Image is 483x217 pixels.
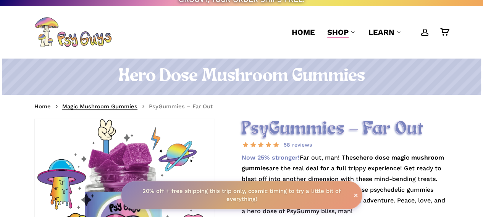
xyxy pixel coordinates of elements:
a: Home [292,27,315,38]
span: Learn [368,28,394,37]
a: Cart [440,28,449,36]
img: PsyGuys [34,17,111,47]
h2: PsyGummies – Far Out [242,119,449,140]
span: Shop [327,28,349,37]
a: Magic Mushroom Gummies [62,103,137,110]
strong: Now 25% stronger! [242,154,300,161]
strong: hero dose magic mushroom gummies [242,154,444,172]
span: × [354,191,358,199]
span: Home [292,28,315,37]
span: PsyGummies – Far Out [149,103,213,110]
nav: Main Menu [286,6,449,58]
strong: 20% off + free shipping this trip only, cosmic timing to try a little bit of everything! [142,188,341,202]
a: Shop [327,27,356,38]
a: Learn [368,27,402,38]
h1: Hero Dose Mushroom Gummies [34,66,449,87]
a: Home [34,103,51,110]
